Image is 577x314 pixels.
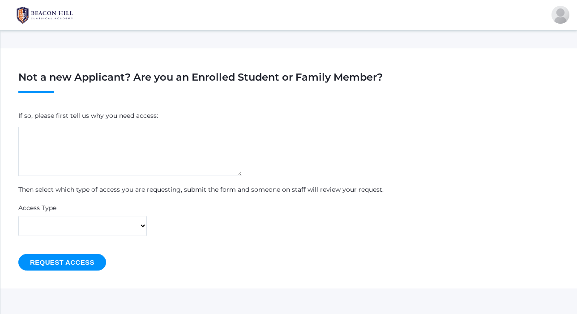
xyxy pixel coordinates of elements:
[11,4,78,26] img: BHCALogos-05-308ed15e86a5a0abce9b8dd61676a3503ac9727e845dece92d48e8588c001991.png
[18,72,559,93] h1: Not a new Applicant? Are you an Enrolled Student or Family Member?
[18,185,559,194] p: Then select which type of access you are requesting, submit the form and someone on staff will re...
[551,6,569,24] div: Julia Dahlstrom
[18,254,106,271] input: Request Access
[18,203,56,213] label: Access Type
[18,111,559,120] p: If so, please first tell us why you need access:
